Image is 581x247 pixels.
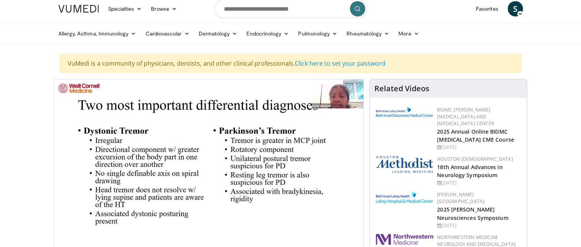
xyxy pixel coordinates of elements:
a: Endocrinology [242,26,293,41]
div: [DATE] [437,222,521,229]
div: VuMedi is a community of physicians, dentists, and other clinical professionals. [60,54,522,73]
a: 18th Annual Advances in Neurology Symposium [437,163,502,179]
img: VuMedi Logo [58,5,99,13]
img: 5e4488cc-e109-4a4e-9fd9-73bb9237ee91.png.150x105_q85_autocrop_double_scale_upscale_version-0.2.png [376,156,433,173]
a: Dermatology [194,26,242,41]
a: Pulmonology [293,26,342,41]
a: S [508,1,523,16]
div: [DATE] [437,179,521,186]
a: [PERSON_NAME][GEOGRAPHIC_DATA] [437,191,484,205]
a: Houston [DEMOGRAPHIC_DATA] [437,156,513,162]
a: 2025 Annual Online BIDMC [MEDICAL_DATA] CME Course [437,128,514,143]
img: e7977282-282c-4444-820d-7cc2733560fd.jpg.150x105_q85_autocrop_double_scale_upscale_version-0.2.jpg [376,191,433,204]
a: Cardiovascular [141,26,194,41]
a: More [394,26,423,41]
a: Favorites [471,1,503,16]
a: Rheumatology [342,26,394,41]
img: 2a462fb6-9365-492a-ac79-3166a6f924d8.png.150x105_q85_autocrop_double_scale_upscale_version-0.2.jpg [376,234,433,245]
a: BIDMC [PERSON_NAME][MEDICAL_DATA] and [MEDICAL_DATA] Center [437,107,494,127]
a: Allergy, Asthma, Immunology [54,26,141,41]
h4: Related Videos [374,84,429,93]
a: Specialties [104,1,147,16]
a: Click here to set your password [295,59,385,68]
div: [DATE] [437,144,521,151]
a: 2025 [PERSON_NAME] Neurosciences Symposium [437,206,508,221]
img: c96b19ec-a48b-46a9-9095-935f19585444.png.150x105_q85_autocrop_double_scale_upscale_version-0.2.png [376,107,433,117]
a: Browse [146,1,181,16]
